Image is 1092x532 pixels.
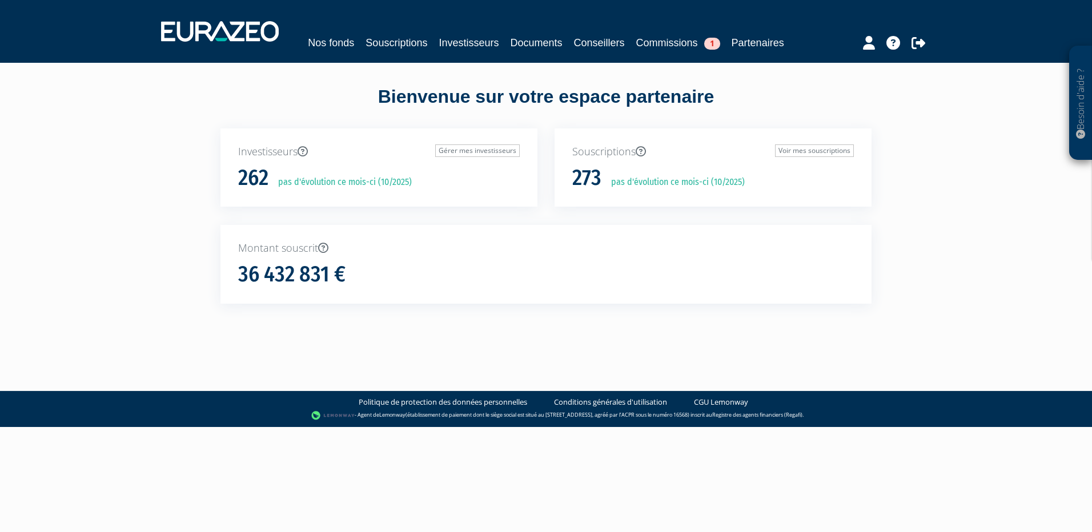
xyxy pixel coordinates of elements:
a: CGU Lemonway [694,397,748,408]
a: Voir mes souscriptions [775,144,854,157]
a: Registre des agents financiers (Regafi) [712,411,802,418]
p: Investisseurs [238,144,520,159]
a: Documents [510,35,562,51]
a: Investisseurs [439,35,499,51]
p: Souscriptions [572,144,854,159]
a: Partenaires [732,35,784,51]
a: Commissions1 [636,35,720,51]
h1: 273 [572,166,601,190]
a: Lemonway [379,411,406,418]
h1: 262 [238,166,268,190]
a: Conseillers [574,35,625,51]
a: Nos fonds [308,35,354,51]
p: pas d'évolution ce mois-ci (10/2025) [270,176,412,189]
div: - Agent de (établissement de paiement dont le siège social est situé au [STREET_ADDRESS], agréé p... [11,410,1081,421]
a: Conditions générales d'utilisation [554,397,667,408]
p: Montant souscrit [238,241,854,256]
a: Politique de protection des données personnelles [359,397,527,408]
a: Souscriptions [366,35,427,51]
span: 1 [704,38,720,50]
p: pas d'évolution ce mois-ci (10/2025) [603,176,745,189]
a: Gérer mes investisseurs [435,144,520,157]
img: 1732889491-logotype_eurazeo_blanc_rvb.png [161,21,279,42]
p: Besoin d'aide ? [1074,52,1087,155]
img: logo-lemonway.png [311,410,355,421]
h1: 36 432 831 € [238,263,346,287]
div: Bienvenue sur votre espace partenaire [212,84,880,128]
